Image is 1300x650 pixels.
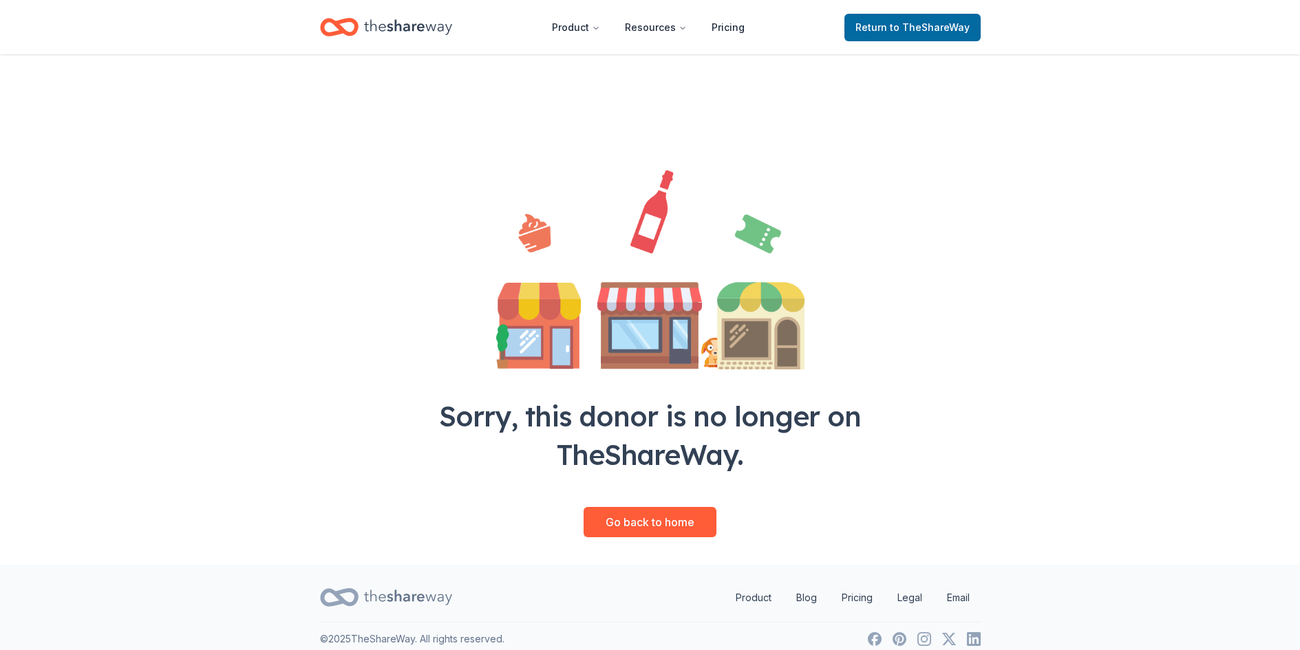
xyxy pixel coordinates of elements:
span: Return [855,19,970,36]
p: © 2025 TheShareWay. All rights reserved. [320,631,504,647]
nav: Main [541,11,756,43]
a: Returnto TheShareWay [844,14,981,41]
button: Resources [614,14,698,41]
a: Pricing [831,584,884,611]
a: Email [936,584,981,611]
a: Legal [886,584,933,611]
a: Go back to home [584,507,716,537]
nav: quick links [725,584,981,611]
img: Illustration for landing page [496,170,804,369]
a: Home [320,11,452,43]
span: to TheShareWay [890,21,970,33]
a: Pricing [701,14,756,41]
a: Product [725,584,782,611]
button: Product [541,14,611,41]
a: Blog [785,584,828,611]
div: Sorry, this donor is no longer on TheShareWay. [408,397,893,474]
